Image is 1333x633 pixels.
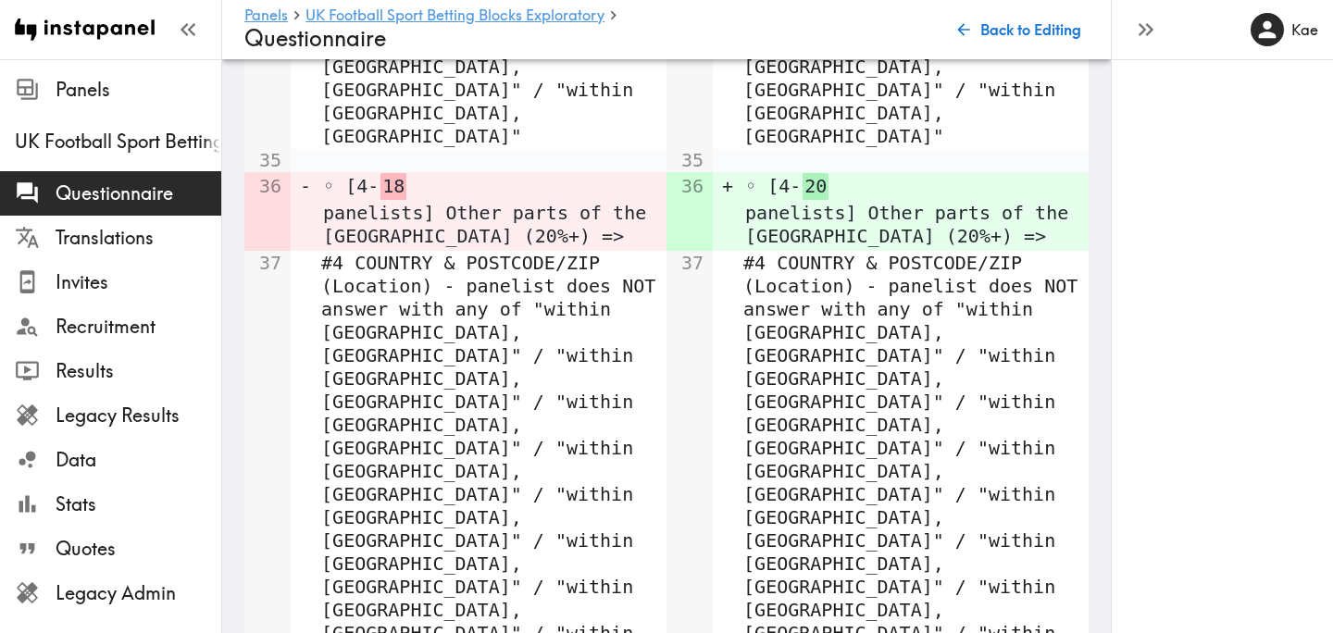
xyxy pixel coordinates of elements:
pre: 36 [254,175,281,198]
pre: 35 [254,149,281,172]
span: Legacy Results [56,403,221,428]
pre: - [300,175,311,198]
span: panelists] Other parts of the [GEOGRAPHIC_DATA] (20%+) => [743,200,1088,250]
span: panelists] Other parts of the [GEOGRAPHIC_DATA] (20%+) => [321,200,666,250]
span: Results [56,358,221,384]
span: Translations [56,225,221,251]
span: 20 [803,173,828,200]
span: Quotes [56,536,221,562]
span: ◦ [4- [743,173,803,200]
span: Stats [56,491,221,517]
span: ◦ [4- [321,173,380,200]
span: Panels [56,77,221,103]
pre: + [722,175,733,198]
pre: 37 [254,252,281,275]
h6: Kae [1291,19,1318,40]
span: Invites [56,269,221,295]
pre: 35 [676,149,704,172]
span: Recruitment [56,314,221,340]
span: UK Football Sport Betting Blocks Exploratory [15,129,221,155]
button: Back to Editing [951,11,1089,48]
span: Legacy Admin [56,580,221,606]
a: Panels [244,7,288,25]
pre: 36 [676,175,704,198]
a: UK Football Sport Betting Blocks Exploratory [305,7,604,25]
h4: Questionnaire [244,25,936,52]
span: 18 [380,173,406,200]
span: Data [56,447,221,473]
pre: 37 [676,252,704,275]
span: Questionnaire [56,180,221,206]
